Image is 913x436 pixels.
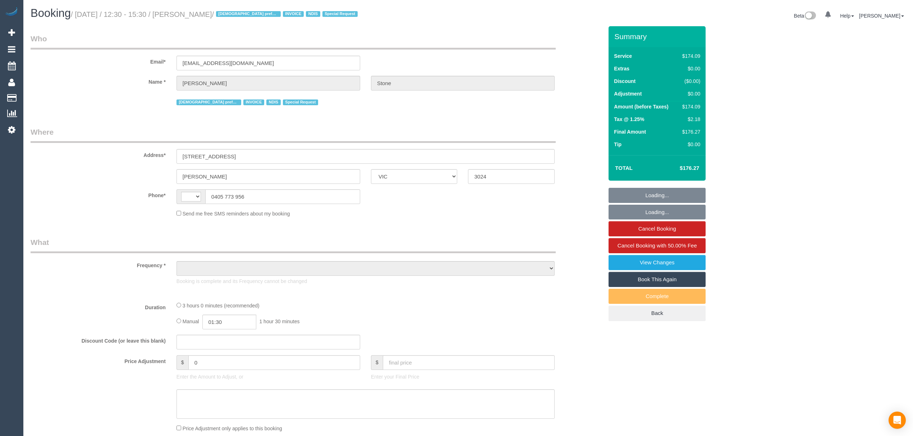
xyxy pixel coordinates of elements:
span: $ [371,355,383,370]
label: Adjustment [614,90,642,97]
span: [DEMOGRAPHIC_DATA] preferred [176,99,241,105]
p: Booking is complete and its Frequency cannot be changed [176,278,555,285]
label: Tax @ 1.25% [614,116,644,123]
div: ($0.00) [679,78,700,85]
span: / [212,10,360,18]
legend: What [31,237,556,253]
div: $0.00 [679,65,700,72]
label: Discount [614,78,636,85]
div: Open Intercom Messenger [889,412,906,429]
h3: Summary [614,32,702,41]
legend: Where [31,127,556,143]
a: Book This Again [609,272,706,287]
div: $174.09 [679,103,700,110]
span: Cancel Booking with 50.00% Fee [618,242,697,249]
input: First Name* [176,76,360,91]
div: $176.27 [679,128,700,135]
label: Discount Code (or leave this blank) [25,335,171,344]
label: Email* [25,56,171,65]
input: final price [383,355,555,370]
img: New interface [804,11,816,21]
h4: $176.27 [658,165,699,171]
small: / [DATE] / 12:30 - 15:30 / [PERSON_NAME] [71,10,360,18]
span: 1 hour 30 minutes [259,319,299,324]
label: Price Adjustment [25,355,171,365]
a: Back [609,306,706,321]
label: Name * [25,76,171,85]
img: Automaid Logo [4,7,19,17]
a: [PERSON_NAME] [859,13,904,19]
span: Special Request [322,11,358,17]
span: Price Adjustment only applies to this booking [183,426,282,431]
label: Address* [25,149,171,159]
a: Help [840,13,854,19]
div: $0.00 [679,141,700,148]
div: $0.00 [679,90,700,97]
span: Send me free SMS reminders about my booking [183,211,290,217]
span: 3 hours 0 minutes (recommended) [183,303,260,309]
span: $ [176,355,188,370]
div: $174.09 [679,52,700,60]
span: INVOICE [243,99,264,105]
span: Booking [31,7,71,19]
span: Special Request [283,99,318,105]
span: [DEMOGRAPHIC_DATA] preferred [216,11,281,17]
a: Beta [794,13,816,19]
input: Post Code* [468,169,555,184]
label: Service [614,52,632,60]
span: INVOICE [283,11,304,17]
span: Manual [183,319,199,324]
label: Amount (before Taxes) [614,103,668,110]
span: NDIS [306,11,320,17]
strong: Total [615,165,633,171]
a: Cancel Booking with 50.00% Fee [609,238,706,253]
input: Suburb* [176,169,360,184]
span: NDIS [266,99,280,105]
label: Extras [614,65,629,72]
a: Cancel Booking [609,221,706,236]
a: View Changes [609,255,706,270]
label: Frequency * [25,259,171,269]
p: Enter the Amount to Adjust, or [176,373,360,380]
legend: Who [31,33,556,50]
p: Enter your Final Price [371,373,555,380]
div: $2.18 [679,116,700,123]
input: Email* [176,56,360,70]
label: Phone* [25,189,171,199]
label: Final Amount [614,128,646,135]
input: Phone* [205,189,360,204]
label: Tip [614,141,621,148]
input: Last Name* [371,76,555,91]
label: Duration [25,301,171,311]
